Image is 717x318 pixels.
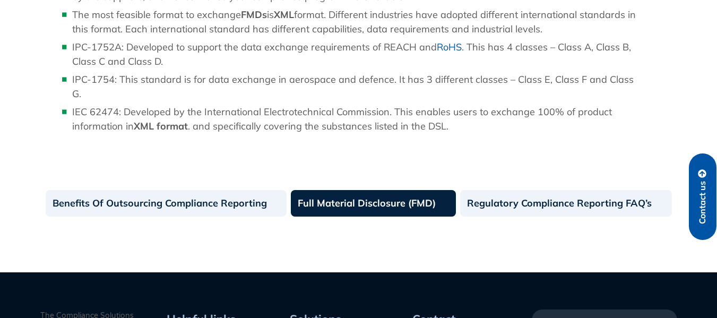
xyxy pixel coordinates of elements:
span: IPC-1752A: Developed to support the data exchange requirements of REACH and . This has 4 classes ... [72,41,631,67]
span: IEC 62474: Developed by the International Electrotechnical Commission. This enables users to exch... [72,106,612,132]
span: . and specifically covering the substances listed in the DSL. [188,120,448,132]
a: Contact us [689,153,716,240]
a: Benefits Of Outsourcing Compliance Reporting [46,190,287,217]
b: XML format [134,120,188,132]
a: Full Material Disclosure (FMD) [291,190,456,217]
b: FMDs [241,8,267,21]
b: XML [274,8,294,21]
a: Regulatory Compliance Reporting FAQ’s [460,190,672,217]
span: IPC-1754: This standard is for data exchange in aerospace and defence. It has 3 different classes... [72,73,634,100]
span: Contact us [698,181,707,224]
span: The most feasible format to exchange [72,8,241,21]
span: format. Different industries have adopted different international standards in this format. Each ... [72,8,636,35]
span: is [267,8,274,21]
a: RoHS [437,41,462,53]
